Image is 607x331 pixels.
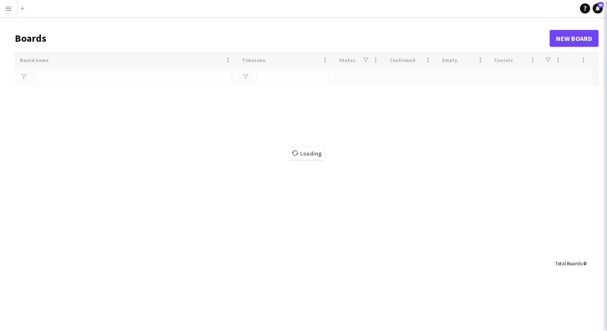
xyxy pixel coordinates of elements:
[593,3,603,13] a: 43
[550,30,599,47] a: New Board
[598,2,604,8] span: 43
[555,260,582,266] span: Total Boards
[15,32,550,45] h1: Boards
[555,255,586,272] div: :
[289,147,324,160] span: Loading
[583,260,586,266] span: 0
